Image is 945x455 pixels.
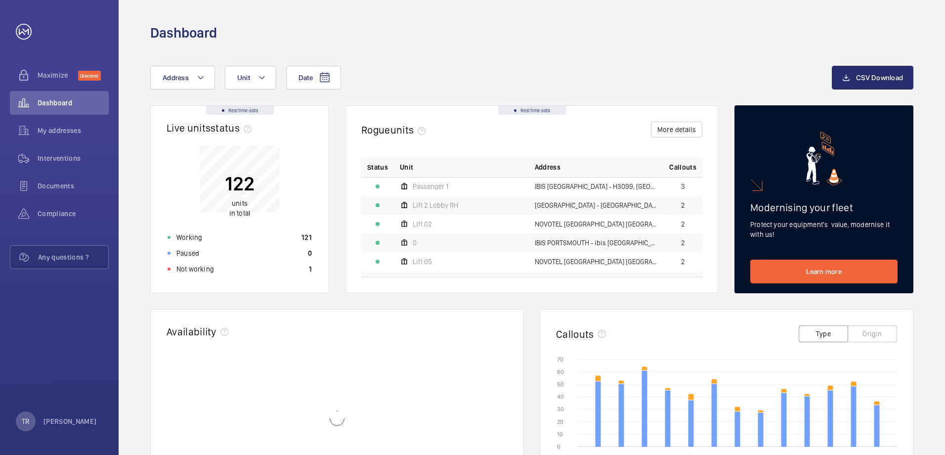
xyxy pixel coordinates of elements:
p: Protect your equipment's value, modernise it with us! [750,220,898,239]
h1: Dashboard [150,24,217,42]
text: 10 [557,431,563,438]
span: IBIS [GEOGRAPHIC_DATA] - H3099, [GEOGRAPHIC_DATA], [STREET_ADDRESS] [535,183,658,190]
text: 30 [557,406,564,412]
span: Maximize [38,70,78,80]
p: in total [225,198,255,218]
p: Paused [176,248,199,258]
a: Learn more [750,260,898,283]
text: 60 [557,368,564,375]
span: Dashboard [38,98,109,108]
span: units [232,199,248,207]
span: NOVOTEL [GEOGRAPHIC_DATA] [GEOGRAPHIC_DATA] - H9057, [GEOGRAPHIC_DATA] [GEOGRAPHIC_DATA], [STREET... [535,221,658,227]
text: 50 [557,381,564,388]
span: Interventions [38,153,109,163]
span: 3 [681,183,685,190]
span: Unit [237,74,250,82]
span: Lift 2 Lobby RH [413,202,458,209]
div: Real time data [498,106,566,115]
h2: Rogue [361,124,430,136]
span: 0 [413,239,417,246]
span: Documents [38,181,109,191]
text: 20 [557,418,563,425]
button: Address [150,66,215,90]
text: 40 [557,393,564,400]
span: Passenger 1 [413,183,448,190]
span: Lift 02 [413,221,432,227]
p: Not working [176,264,214,274]
span: Lift 05 [413,258,432,265]
text: 70 [557,356,563,363]
span: Compliance [38,209,109,219]
span: CSV Download [856,74,903,82]
span: status [211,122,256,134]
h2: Callouts [556,328,594,340]
span: 2 [681,202,685,209]
button: More details [651,122,702,137]
span: [GEOGRAPHIC_DATA] - [GEOGRAPHIC_DATA] [535,202,658,209]
h2: Availability [167,325,216,338]
span: Discover [78,71,101,81]
span: Any questions ? [38,252,108,262]
p: 121 [301,232,312,242]
span: Address [163,74,189,82]
span: Address [535,162,560,172]
span: Callouts [669,162,696,172]
text: 0 [557,443,560,450]
span: 2 [681,221,685,227]
span: 2 [681,239,685,246]
span: IBIS PORTSMOUTH - ibis [GEOGRAPHIC_DATA] [535,239,658,246]
button: Date [286,66,341,90]
img: marketing-card.svg [806,132,842,185]
p: [PERSON_NAME] [43,416,97,426]
button: Type [799,325,848,342]
span: Date [299,74,313,82]
h2: Modernising your fleet [750,201,898,214]
p: 0 [308,248,312,258]
p: Working [176,232,202,242]
h2: Live units [167,122,256,134]
span: units [390,124,430,136]
div: Real time data [206,106,274,115]
span: Unit [400,162,413,172]
button: CSV Download [832,66,913,90]
span: NOVOTEL [GEOGRAPHIC_DATA] [GEOGRAPHIC_DATA] - H9057, [GEOGRAPHIC_DATA] [GEOGRAPHIC_DATA], [STREET... [535,258,658,265]
p: 1 [309,264,312,274]
p: Status [367,162,388,172]
span: 2 [681,258,685,265]
p: 122 [225,171,255,196]
span: My addresses [38,126,109,136]
button: Unit [225,66,276,90]
button: Origin [848,325,897,342]
p: TR [22,416,29,426]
